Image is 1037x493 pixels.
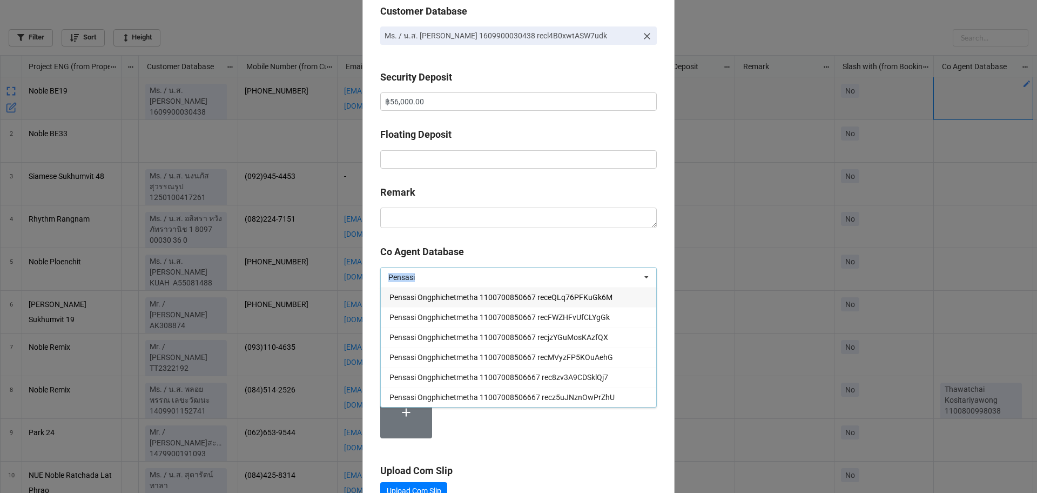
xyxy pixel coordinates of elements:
[389,313,610,322] span: Pensasi Ongphichetmetha 1100700850667 recFWZHFvUfCLYgGk
[389,333,608,342] span: Pensasi Ongphichetmetha 1100700850667 recjzYGuMosKAzfQX
[389,373,608,382] span: Pensasi Ongphichetmetha 11007008506667 rec8zv3A9CDSklQj7
[380,244,464,259] label: Co Agent Database
[385,30,637,41] p: Ms. / น.ส. [PERSON_NAME] 1609900030438 recl4B0xwtASW7udk
[380,185,415,200] label: Remark
[389,353,613,362] span: Pensasi Ongphichetmetha 1100700850667 recMVyzFP5KOuAehG
[380,465,453,476] b: Upload Com Slip
[389,393,615,402] span: Pensasi Ongphichetmetha 11007008506667 recz5uJNznOwPrZhU
[389,293,612,302] span: Pensasi Ongphichetmetha 1100700850667 receQLq76PFKuGk6M
[380,70,452,85] label: Security Deposit
[380,127,452,142] label: Floating Deposit
[380,4,467,19] label: Customer Database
